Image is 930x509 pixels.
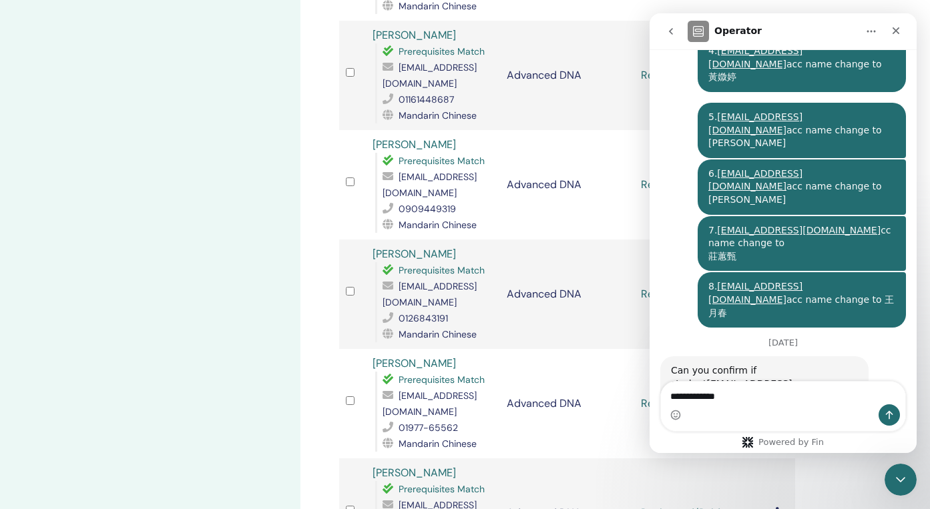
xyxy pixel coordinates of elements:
[399,438,477,450] span: Mandarin Chinese
[399,203,456,215] span: 0909449319
[383,61,477,89] span: [EMAIL_ADDRESS][DOMAIN_NAME]
[21,351,208,403] div: Can you confirm if student would like is name in English letters or Taiwan character?
[500,349,634,458] td: Advanced DNA
[650,13,917,453] iframe: Intercom live chat
[399,109,477,121] span: Mandarin Chinese
[399,264,485,276] span: Prerequisites Match
[21,396,31,407] button: Emoji picker
[383,171,477,199] span: [EMAIL_ADDRESS][DOMAIN_NAME]
[11,368,256,391] textarea: Message…
[399,219,477,231] span: Mandarin Chinese
[373,137,456,151] a: [PERSON_NAME]
[500,130,634,239] td: Advanced DNA
[373,466,456,480] a: [PERSON_NAME]
[229,391,250,412] button: Send a message…
[399,422,458,434] span: 01977-65562
[399,93,454,105] span: 01161448687
[399,328,477,340] span: Mandarin Chinese
[21,365,142,389] a: [EMAIL_ADDRESS][DOMAIN_NAME]
[373,356,456,370] a: [PERSON_NAME]
[373,247,456,261] a: [PERSON_NAME]
[11,343,219,444] div: Can you confirm if student[EMAIL_ADDRESS][DOMAIN_NAME]would like is name in English letters or Ta...
[399,374,485,386] span: Prerequisites Match
[383,280,477,308] span: [EMAIL_ADDRESS][DOMAIN_NAME]
[399,483,485,495] span: Prerequisites Match
[885,464,917,496] iframe: Intercom live chat
[500,239,634,349] td: Advanced DNA
[399,155,485,167] span: Prerequisites Match
[373,28,456,42] a: [PERSON_NAME]
[399,45,485,57] span: Prerequisites Match
[383,390,477,418] span: [EMAIL_ADDRESS][DOMAIN_NAME]
[11,343,256,455] div: ThetaHealing says…
[399,312,448,324] span: 0126843191
[500,21,634,130] td: Advanced DNA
